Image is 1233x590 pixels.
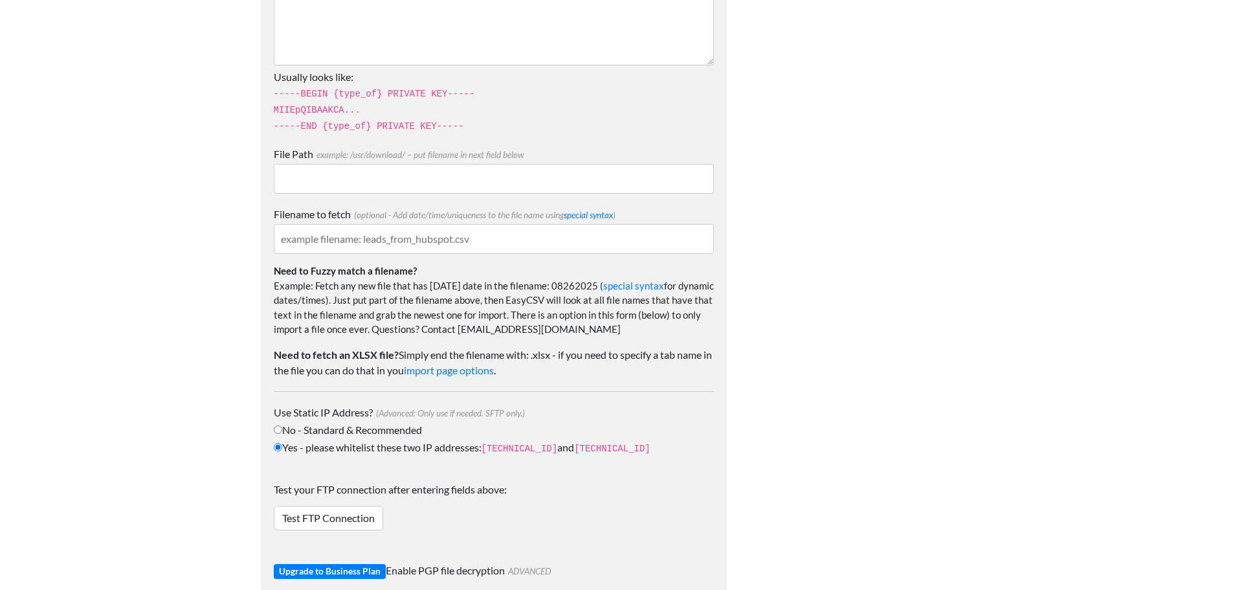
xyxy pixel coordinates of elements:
a: special syntax [564,210,613,220]
a: Test FTP Connection [274,506,383,530]
span: (Advanced: Only use if needed. SFTP only.) [373,408,525,418]
strong: Need to Fuzzy match a filename? [274,265,417,277]
code: -----BEGIN {type_of} PRIVATE KEY----- MIIEpQIBAAKCA... -----END {type_of} PRIVATE KEY----- [274,89,475,131]
input: Yes - please whitelist these two IP addresses:[TECHNICAL_ID]and[TECHNICAL_ID] [274,443,282,451]
span: example: /usr/download/ – put filename in next field below [313,150,524,160]
input: No - Standard & Recommended [274,425,282,434]
label: Enable PGP file decryption [274,563,714,580]
strong: Need to fetch an XLSX file? [274,348,399,361]
code: [TECHNICAL_ID] [482,444,558,454]
input: example filename: leads_from_hubspot.csv [274,224,714,254]
span: Upgrade to Business Plan [274,564,386,580]
p: Example: Fetch any new file that has [DATE] date in the filename: 08262025 ( for dynamic dates/ti... [274,254,714,337]
label: Filename to fetch [274,207,714,222]
label: File Path [274,146,714,162]
label: No - Standard & Recommended [274,422,714,438]
iframe: Drift Widget Chat Controller [1168,525,1217,574]
code: [TECHNICAL_ID] [574,444,650,454]
a: import page options [404,364,494,376]
label: Use Static IP Address? [274,405,714,420]
p: Simply end the filename with: .xlsx - if you need to specify a tab name in the file you can do th... [274,347,714,378]
label: Yes - please whitelist these two IP addresses: and [274,440,714,456]
span: (optional - Add date/time/uniqueness to the file name using ) [351,210,616,220]
p: Usually looks like: [274,69,714,133]
label: Test your FTP connection after entering fields above: [274,482,714,504]
span: ADVANCED [505,566,551,576]
a: special syntax [603,280,664,291]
